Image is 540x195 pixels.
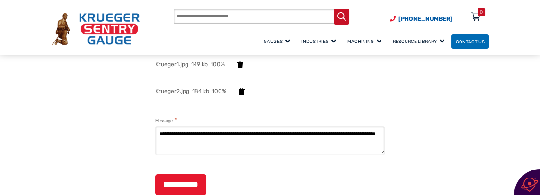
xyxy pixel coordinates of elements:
[343,33,389,50] a: Machining
[211,61,225,68] span: 100%
[389,33,451,50] a: Resource Library
[398,16,452,22] span: [PHONE_NUMBER]
[52,13,140,45] img: Krueger Sentry Gauge
[212,88,226,94] span: 100%
[297,33,343,50] a: Industries
[259,33,297,50] a: Gauges
[456,39,485,44] span: Contact Us
[155,88,189,94] span: Krueger2.jpg
[393,39,444,44] span: Resource Library
[390,15,452,23] a: Phone Number (920) 434-8860
[155,61,188,68] span: Krueger1.jpg
[189,88,212,94] span: 184 kb
[347,39,381,44] span: Machining
[264,39,290,44] span: Gauges
[451,34,489,49] a: Contact Us
[301,39,336,44] span: Industries
[155,117,177,125] label: Message
[480,8,483,16] div: 0
[188,61,211,68] span: 149 kb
